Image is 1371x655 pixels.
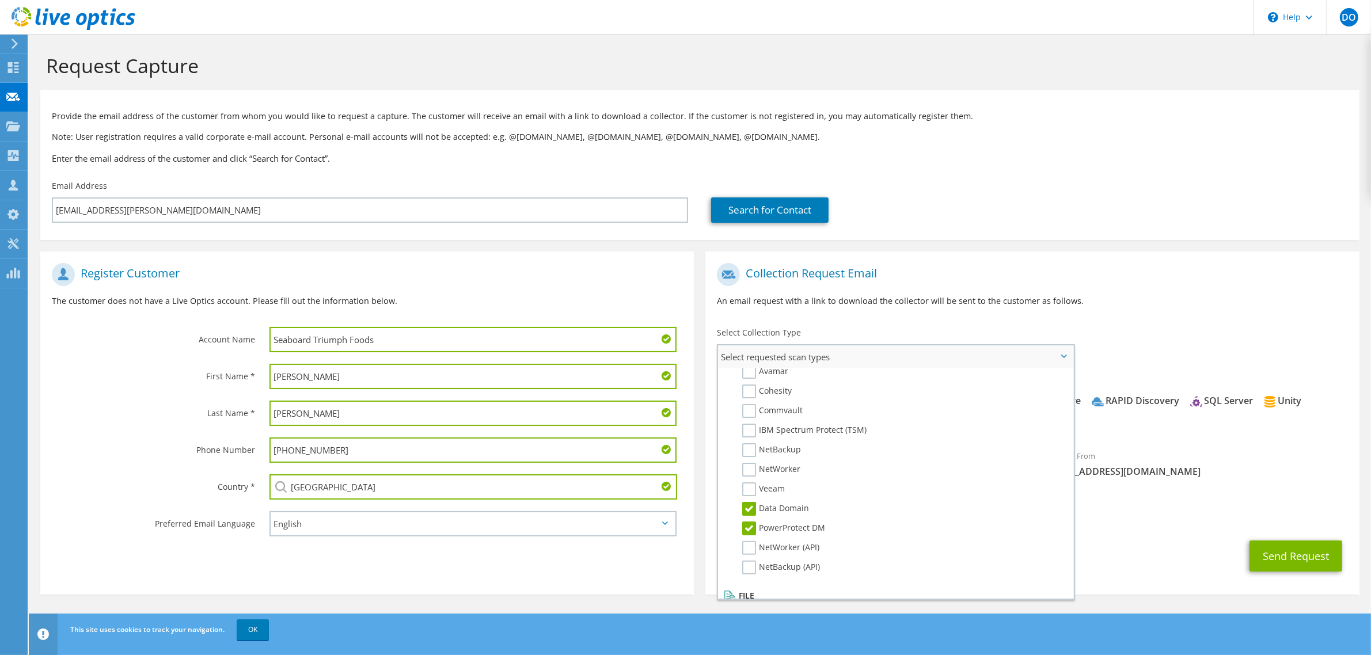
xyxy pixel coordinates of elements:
[742,482,785,496] label: Veeam
[237,619,269,640] a: OK
[742,502,809,516] label: Data Domain
[52,110,1348,123] p: Provide the email address of the customer from whom you would like to request a capture. The cust...
[1044,465,1348,478] span: [EMAIL_ADDRESS][DOMAIN_NAME]
[52,131,1348,143] p: Note: User registration requires a valid corporate e-mail account. Personal e-mail accounts will ...
[742,521,825,535] label: PowerProtect DM
[742,365,788,379] label: Avamar
[52,263,677,286] h1: Register Customer
[705,373,1359,437] div: Requested Collections
[52,180,107,192] label: Email Address
[705,489,1359,529] div: CC & Reply To
[742,541,819,555] label: NetWorker (API)
[70,624,225,634] span: This site uses cookies to track your navigation.
[46,54,1348,78] h1: Request Capture
[52,295,682,307] p: The customer does not have a Live Optics account. Please fill out the information below.
[1340,8,1358,26] span: DO
[742,424,867,437] label: IBM Spectrum Protect (TSM)
[717,263,1342,286] h1: Collection Request Email
[1268,12,1278,22] svg: \n
[718,345,1073,368] span: Select requested scan types
[717,327,801,338] label: Select Collection Type
[742,561,820,574] label: NetBackup (API)
[705,444,1032,483] div: To
[52,437,255,456] label: Phone Number
[742,463,800,477] label: NetWorker
[721,589,1067,603] li: File
[52,511,255,530] label: Preferred Email Language
[742,443,801,457] label: NetBackup
[52,152,1348,165] h3: Enter the email address of the customer and click “Search for Contact”.
[52,364,255,382] label: First Name *
[52,401,255,419] label: Last Name *
[717,295,1347,307] p: An email request with a link to download the collector will be sent to the customer as follows.
[1092,394,1179,408] div: RAPID Discovery
[1190,394,1253,408] div: SQL Server
[1264,394,1301,408] div: Unity
[711,197,829,223] a: Search for Contact
[742,404,803,418] label: Commvault
[1032,444,1359,483] div: Sender & From
[52,327,255,345] label: Account Name
[52,474,255,493] label: Country *
[1250,540,1342,572] button: Send Request
[742,384,792,398] label: Cohesity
